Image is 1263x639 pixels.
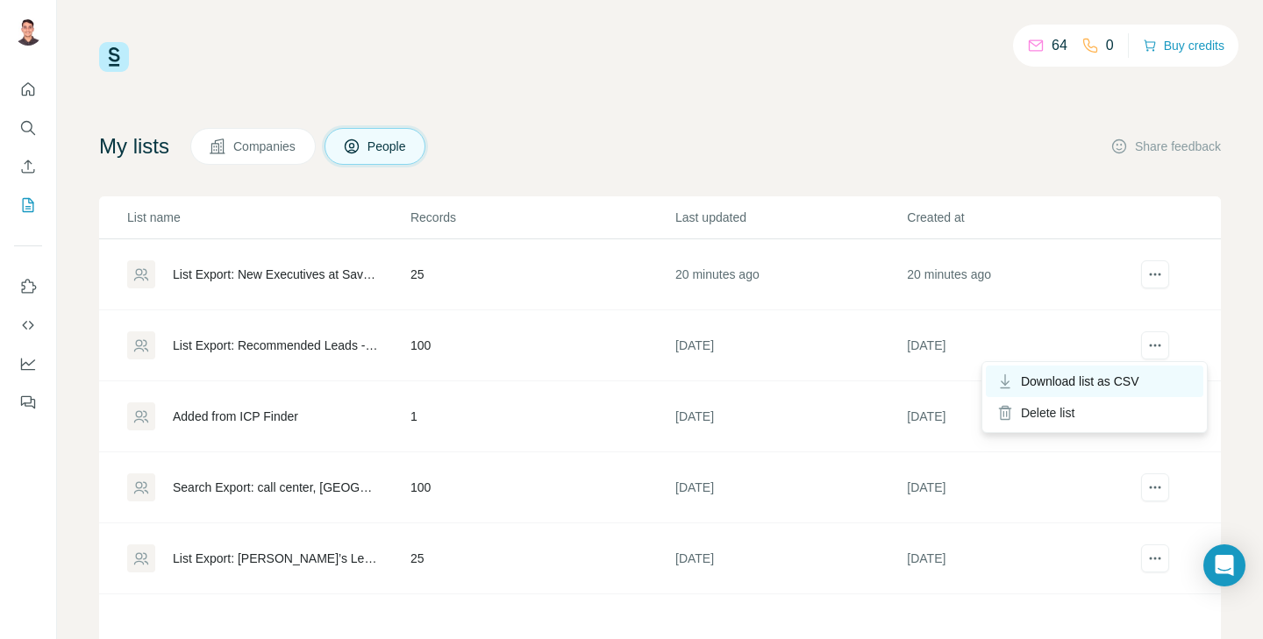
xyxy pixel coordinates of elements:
p: 64 [1052,35,1067,56]
button: actions [1141,331,1169,359]
button: Enrich CSV [14,151,42,182]
td: 1 [410,381,674,452]
span: Download list as CSV [1021,373,1139,390]
button: actions [1141,544,1169,572]
td: [DATE] [674,381,906,452]
button: My lists [14,189,42,221]
button: Dashboard [14,348,42,380]
td: [DATE] [674,523,906,594]
p: Created at [907,209,1137,226]
button: actions [1141,473,1169,501]
div: Search Export: call center, [GEOGRAPHIC_DATA], Telephone Call Centers - [DATE] 03:31 [173,479,381,496]
td: [DATE] [906,310,1138,381]
td: 100 [410,310,674,381]
td: [DATE] [906,381,1138,452]
button: Feedback [14,387,42,418]
button: Use Surfe API [14,309,42,341]
p: Records [410,209,674,226]
td: [DATE] [906,523,1138,594]
span: Companies [233,138,297,155]
div: Open Intercom Messenger [1203,544,1245,586]
button: Use Surfe on LinkedIn [14,271,42,302]
td: 20 minutes ago [674,239,906,310]
td: 25 [410,523,674,594]
button: Share feedback [1110,138,1221,155]
div: List Export: Recommended Leads - [DATE] 02:08 [173,337,381,354]
img: Surfe Logo [99,42,129,72]
td: [DATE] [674,310,906,381]
div: List Export: [PERSON_NAME]’s Lead List - [DATE] 04:35 [173,550,381,567]
button: Buy credits [1143,33,1224,58]
span: People [367,138,408,155]
img: Avatar [14,18,42,46]
div: Delete list [986,397,1203,429]
div: List Export: New Executives at Saved Accounts - [DATE] 09:45 [173,266,381,283]
td: 100 [410,452,674,523]
td: 20 minutes ago [906,239,1138,310]
button: actions [1141,260,1169,288]
h4: My lists [99,132,169,160]
button: Search [14,112,42,144]
button: Quick start [14,74,42,105]
p: 0 [1106,35,1114,56]
p: List name [127,209,409,226]
td: 25 [410,239,674,310]
p: Last updated [675,209,905,226]
td: [DATE] [906,452,1138,523]
td: [DATE] [674,452,906,523]
div: Added from ICP Finder [173,408,298,425]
